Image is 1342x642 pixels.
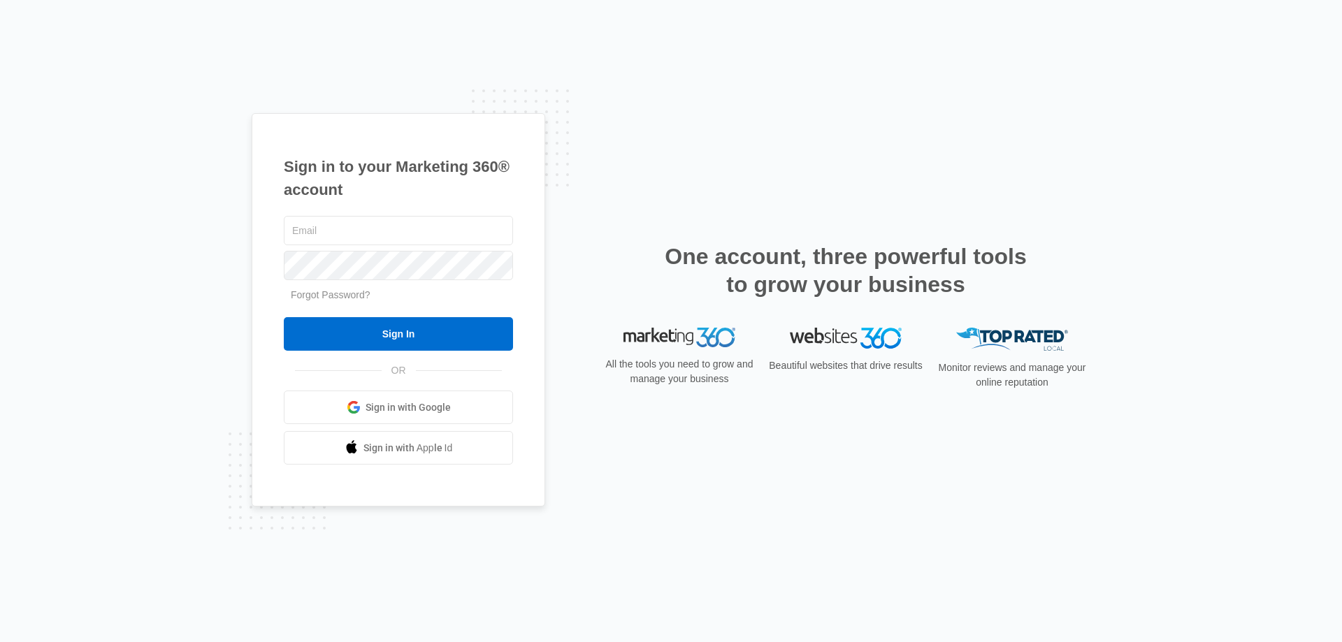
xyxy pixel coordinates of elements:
[284,155,513,201] h1: Sign in to your Marketing 360® account
[382,363,416,378] span: OR
[623,328,735,347] img: Marketing 360
[661,242,1031,298] h2: One account, three powerful tools to grow your business
[934,360,1090,390] p: Monitor reviews and manage your online reputation
[284,317,513,351] input: Sign In
[284,431,513,465] a: Sign in with Apple Id
[284,216,513,245] input: Email
[790,328,902,348] img: Websites 360
[366,400,451,415] span: Sign in with Google
[291,289,370,300] a: Forgot Password?
[601,357,758,386] p: All the tools you need to grow and manage your business
[767,358,924,373] p: Beautiful websites that drive results
[363,441,453,455] span: Sign in with Apple Id
[956,328,1068,351] img: Top Rated Local
[284,391,513,424] a: Sign in with Google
